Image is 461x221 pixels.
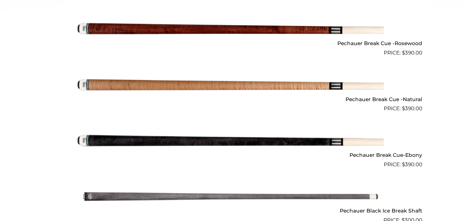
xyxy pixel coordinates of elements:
[402,50,405,56] span: $
[39,205,422,216] h2: Pechauer Black Ice Break Shaft
[39,4,422,57] a: Pechauer Break Cue -Rosewood $390.00
[78,115,384,166] img: Pechauer Break Cue-Ebony
[78,4,384,54] img: Pechauer Break Cue -Rosewood
[402,105,405,111] span: $
[39,115,422,168] a: Pechauer Break Cue-Ebony $390.00
[402,50,422,56] bdi: 390.00
[402,105,422,111] bdi: 390.00
[39,149,422,160] h2: Pechauer Break Cue-Ebony
[78,59,384,110] img: Pechauer Break Cue -Natural
[39,38,422,49] h2: Pechauer Break Cue -Rosewood
[402,161,422,167] bdi: 390.00
[39,59,422,113] a: Pechauer Break Cue -Natural $390.00
[402,161,405,167] span: $
[39,94,422,105] h2: Pechauer Break Cue -Natural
